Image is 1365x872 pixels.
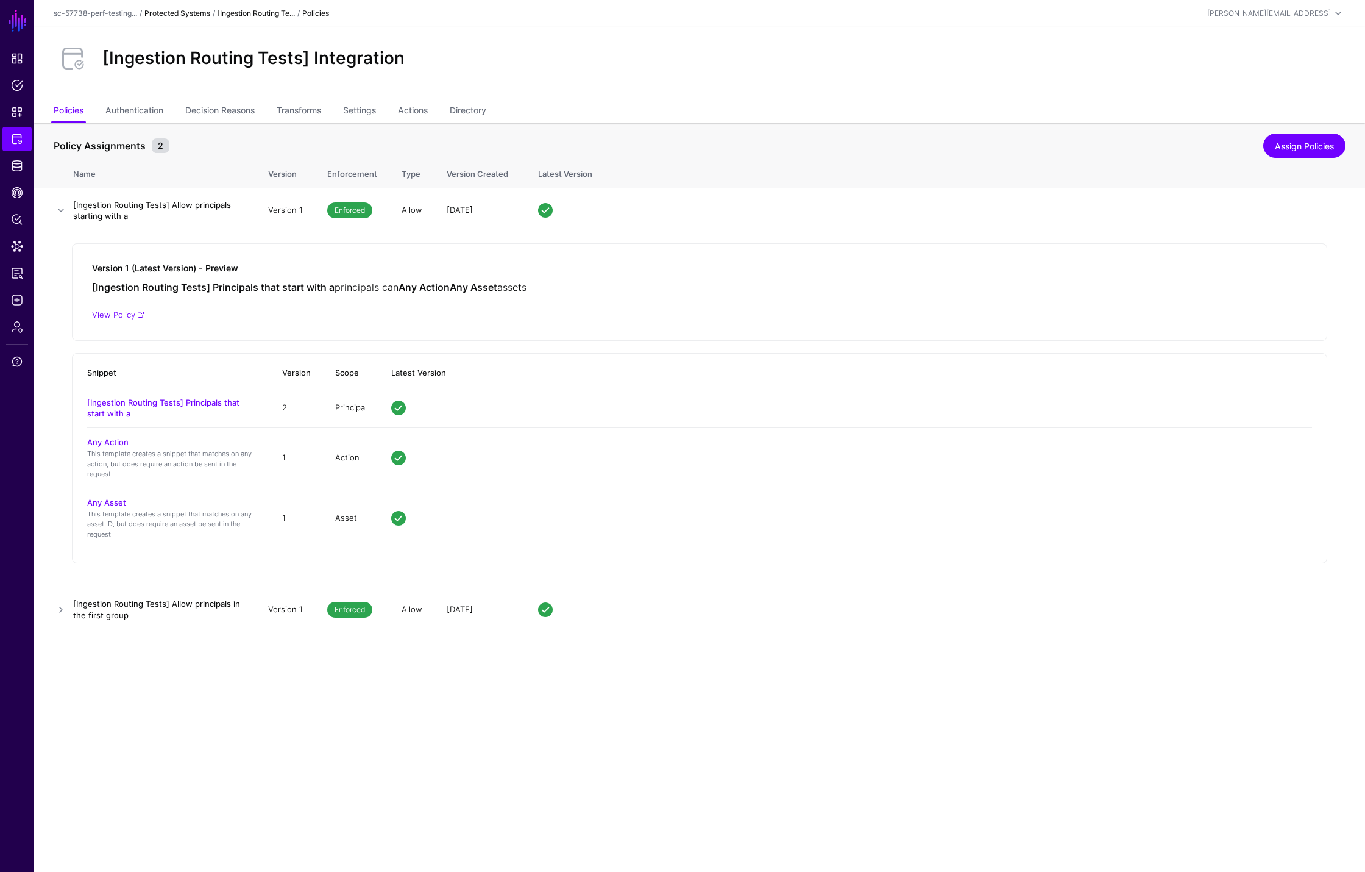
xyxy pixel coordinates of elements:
[295,8,302,19] div: /
[51,138,149,153] span: Policy Assignments
[256,188,315,232] td: Version 1
[2,234,32,259] a: Data Lens
[447,604,473,614] span: [DATE]
[2,127,32,151] a: Protected Systems
[73,199,244,221] h4: [Ingestion Routing Tests] Allow principals starting with a
[218,9,295,18] strong: [Ingestion Routing Te...
[87,498,126,507] a: Any Asset
[144,9,210,18] a: Protected Systems
[389,188,434,232] td: Allow
[2,100,32,124] a: Snippets
[399,281,450,293] strong: Any Action
[7,7,28,34] a: SGNL
[1263,134,1345,158] a: Assign Policies
[54,9,137,18] a: sc-57738-perf-testing...
[398,100,428,123] a: Actions
[92,263,1307,274] h5: Version 1 (Latest Version) - Preview
[315,156,389,188] th: Enforcement
[335,281,399,293] span: principals can
[185,100,255,123] a: Decision Reasons
[2,315,32,339] a: Admin
[323,488,379,548] td: Asset
[323,388,379,427] td: Principal
[1207,8,1331,19] div: [PERSON_NAME][EMAIL_ADDRESS]
[526,156,1365,188] th: Latest Version
[270,388,323,427] td: 2
[11,106,23,118] span: Snippets
[2,46,32,71] a: Dashboard
[2,154,32,178] a: Identity Data Fabric
[379,359,1312,388] th: Latest Version
[210,8,218,19] div: /
[389,587,434,632] td: Allow
[102,48,405,69] h2: [Ingestion Routing Tests] Integration
[152,138,169,153] small: 2
[277,100,321,123] a: Transforms
[256,587,315,632] td: Version 1
[87,359,270,388] th: Snippet
[343,100,376,123] a: Settings
[11,52,23,65] span: Dashboard
[323,428,379,488] td: Action
[434,156,526,188] th: Version Created
[92,281,335,293] strong: [Ingestion Routing Tests] Principals that start with a
[11,133,23,145] span: Protected Systems
[2,288,32,312] a: Logs
[2,261,32,285] a: Reports
[87,509,258,540] p: This template creates a snippet that matches on any asset ID, but does require an asset be sent i...
[11,79,23,91] span: Policies
[11,267,23,279] span: Reports
[11,160,23,172] span: Identity Data Fabric
[54,100,83,123] a: Policies
[302,9,329,18] strong: Policies
[327,602,372,618] span: Enforced
[327,202,372,218] span: Enforced
[270,359,323,388] th: Version
[73,156,256,188] th: Name
[137,8,144,19] div: /
[92,310,144,320] a: View Policy
[11,213,23,226] span: Policy Lens
[11,356,23,368] span: Support
[497,281,526,293] span: assets
[11,321,23,333] span: Admin
[2,207,32,232] a: Policy Lens
[87,449,258,479] p: This template creates a snippet that matches on any action, but does require an action be sent in...
[11,187,23,199] span: CAEP Hub
[270,488,323,548] td: 1
[450,281,497,293] strong: Any Asset
[389,156,434,188] th: Type
[323,359,379,388] th: Scope
[270,428,323,488] td: 1
[447,205,473,215] span: [DATE]
[87,398,239,418] a: [Ingestion Routing Tests] Principals that start with a
[450,100,486,123] a: Directory
[256,156,315,188] th: Version
[87,437,129,447] a: Any Action
[2,73,32,98] a: Policies
[105,100,163,123] a: Authentication
[73,598,244,620] h4: [Ingestion Routing Tests] Allow principals in the first group
[11,294,23,306] span: Logs
[11,240,23,252] span: Data Lens
[2,180,32,205] a: CAEP Hub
